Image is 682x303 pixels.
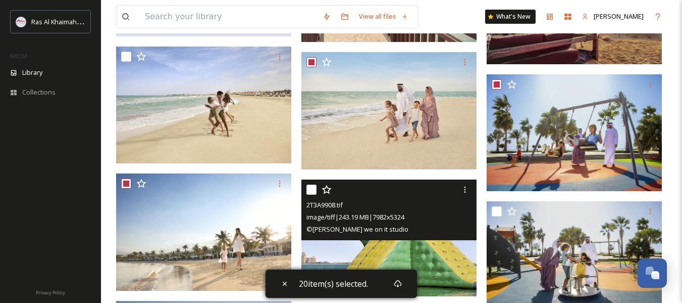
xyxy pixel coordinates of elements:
[354,7,413,26] a: View all files
[306,200,343,209] span: 2T3A9908.tif
[31,17,174,26] span: Ras Al Khaimah Tourism Development Authority
[594,12,644,21] span: [PERSON_NAME]
[577,7,649,26] a: [PERSON_NAME]
[299,278,368,289] span: 20 item(s) selected.
[301,52,477,169] img: 2T3A6033.tif
[140,6,318,28] input: Search your library
[36,286,65,298] a: Privacy Policy
[485,10,536,24] a: What's New
[22,88,56,97] span: Collections
[22,68,42,77] span: Library
[306,212,404,222] span: image/tiff | 243.19 MB | 7982 x 5324
[116,47,291,163] img: 2T3A8269.tif
[306,225,408,234] span: © [PERSON_NAME] we on it studio
[487,74,662,191] img: 2T3A0188-Edit.tif
[16,17,26,27] img: Logo_RAKTDA_RGB-01.png
[638,258,667,288] button: Open Chat
[36,289,65,296] span: Privacy Policy
[116,174,291,290] img: 2T3A3688.tif
[10,52,28,60] span: MEDIA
